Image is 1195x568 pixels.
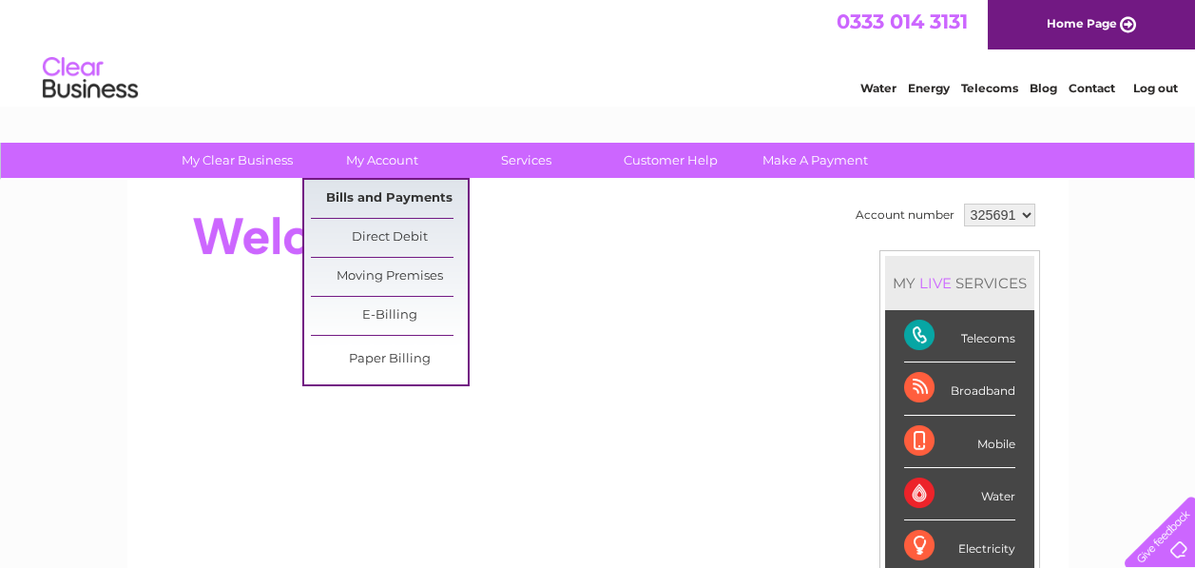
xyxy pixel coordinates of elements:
div: Water [904,468,1015,520]
a: Make A Payment [737,143,894,178]
a: Log out [1132,81,1177,95]
a: Direct Debit [311,219,468,257]
div: MY SERVICES [885,256,1034,310]
a: Customer Help [592,143,749,178]
a: My Clear Business [159,143,316,178]
img: logo.png [42,49,139,108]
a: Moving Premises [311,258,468,296]
a: Services [448,143,605,178]
a: Energy [908,81,950,95]
div: Clear Business is a trading name of Verastar Limited (registered in [GEOGRAPHIC_DATA] No. 3667643... [149,10,1048,92]
div: Broadband [904,362,1015,415]
a: Bills and Payments [311,180,468,218]
td: Account number [851,199,959,231]
a: Contact [1069,81,1115,95]
a: Blog [1030,81,1057,95]
a: Paper Billing [311,341,468,379]
a: 0333 014 3131 [837,10,968,33]
div: Mobile [904,416,1015,468]
div: Telecoms [904,310,1015,362]
a: Water [860,81,896,95]
div: LIVE [916,274,955,292]
a: My Account [303,143,460,178]
a: Telecoms [961,81,1018,95]
a: E-Billing [311,297,468,335]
